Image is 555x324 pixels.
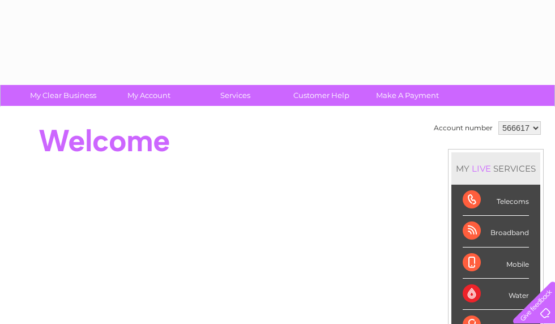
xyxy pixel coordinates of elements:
[451,152,540,185] div: MY SERVICES
[361,85,454,106] a: Make A Payment
[463,185,529,216] div: Telecoms
[16,85,110,106] a: My Clear Business
[431,118,496,138] td: Account number
[463,248,529,279] div: Mobile
[463,216,529,247] div: Broadband
[275,85,368,106] a: Customer Help
[463,279,529,310] div: Water
[103,85,196,106] a: My Account
[189,85,282,106] a: Services
[469,163,493,174] div: LIVE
